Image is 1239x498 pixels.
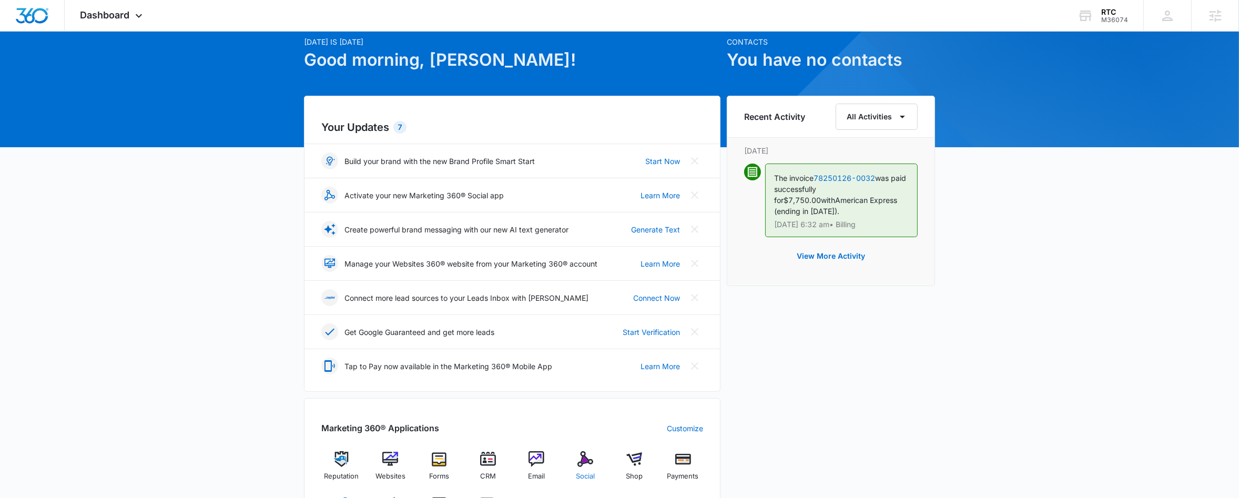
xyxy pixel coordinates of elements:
h2: Marketing 360® Applications [321,422,439,434]
button: Close [686,221,703,238]
p: Build your brand with the new Brand Profile Smart Start [344,156,535,167]
p: Connect more lead sources to your Leads Inbox with [PERSON_NAME] [344,292,588,303]
a: Email [516,451,557,489]
div: 7 [393,121,407,134]
span: American Express (ending in [DATE]). [774,196,897,216]
button: Close [686,289,703,306]
p: Create powerful brand messaging with our new AI text generator [344,224,568,235]
a: Shop [614,451,655,489]
span: with [821,196,835,205]
button: Close [686,153,703,169]
a: Forms [419,451,460,489]
p: Tap to Pay now available in the Marketing 360® Mobile App [344,361,552,372]
span: Social [576,471,595,482]
button: Close [686,323,703,340]
button: Close [686,255,703,272]
a: CRM [468,451,508,489]
span: was paid successfully for [774,174,906,205]
a: Learn More [641,258,680,269]
span: Forms [429,471,449,482]
div: account name [1101,8,1128,16]
p: [DATE] is [DATE] [304,36,720,47]
span: Shop [626,471,643,482]
a: Social [565,451,606,489]
a: Learn More [641,190,680,201]
button: Close [686,187,703,204]
a: Learn More [641,361,680,372]
button: All Activities [836,104,918,130]
span: Reputation [324,471,359,482]
p: Get Google Guaranteed and get more leads [344,327,494,338]
p: Contacts [727,36,935,47]
p: Manage your Websites 360® website from your Marketing 360® account [344,258,597,269]
a: Connect Now [633,292,680,303]
span: $7,750.00 [784,196,821,205]
a: 78250126-0032 [814,174,875,182]
button: Close [686,358,703,374]
span: The invoice [774,174,814,182]
a: Generate Text [631,224,680,235]
a: Websites [370,451,411,489]
h2: Your Updates [321,119,703,135]
span: Email [528,471,545,482]
p: Activate your new Marketing 360® Social app [344,190,504,201]
a: Reputation [321,451,362,489]
a: Start Verification [623,327,680,338]
p: [DATE] [744,145,918,156]
p: [DATE] 6:32 am • Billing [774,221,909,228]
span: Websites [375,471,405,482]
button: View More Activity [786,243,876,269]
a: Customize [667,423,703,434]
a: Start Now [645,156,680,167]
span: CRM [480,471,496,482]
span: Dashboard [80,9,130,21]
a: Payments [663,451,703,489]
div: account id [1101,16,1128,24]
span: Payments [667,471,699,482]
h6: Recent Activity [744,110,805,123]
h1: Good morning, [PERSON_NAME]! [304,47,720,73]
h1: You have no contacts [727,47,935,73]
